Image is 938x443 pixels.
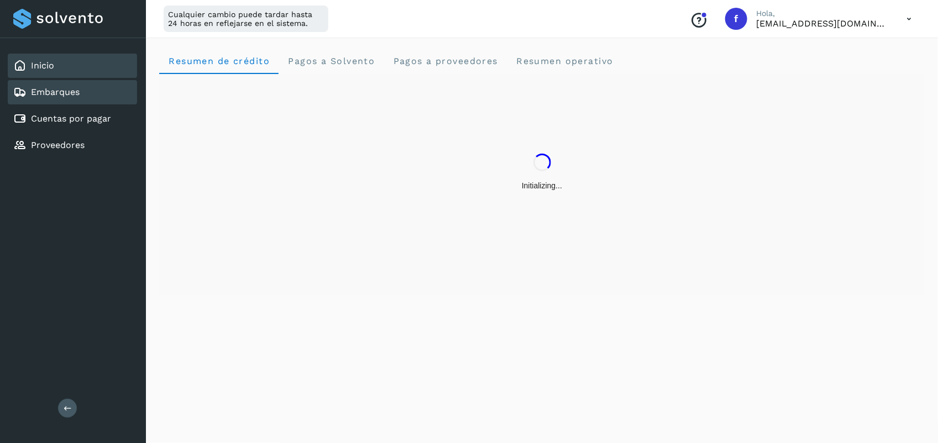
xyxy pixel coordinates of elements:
span: Pagos a Solvento [287,56,375,66]
span: Resumen operativo [516,56,614,66]
div: Embarques [8,80,137,104]
span: Pagos a proveedores [392,56,498,66]
a: Inicio [31,60,54,71]
div: Cualquier cambio puede tardar hasta 24 horas en reflejarse en el sistema. [164,6,328,32]
p: Hola, [756,9,889,18]
div: Inicio [8,54,137,78]
div: Proveedores [8,133,137,157]
div: Cuentas por pagar [8,107,137,131]
a: Cuentas por pagar [31,113,111,124]
a: Embarques [31,87,80,97]
p: fepadilla@niagarawater.com [756,18,889,29]
a: Proveedores [31,140,85,150]
span: Resumen de crédito [168,56,270,66]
